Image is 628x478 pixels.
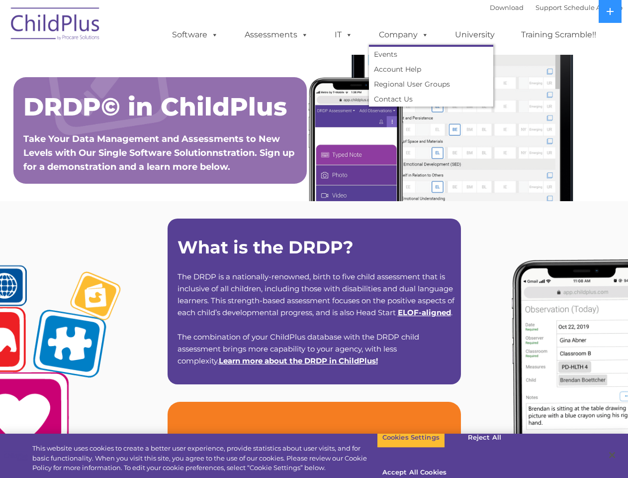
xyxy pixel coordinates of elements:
a: Contact Us [369,92,493,107]
span: Take Your Data Management and Assessments to New Levels with Our Single Software Solutionnstratio... [23,133,294,172]
a: Training Scramble!! [511,25,606,45]
a: Regional User Groups [369,77,493,92]
a: Download [490,3,524,11]
a: Support [536,3,562,11]
a: Events [369,47,493,62]
a: Account Help [369,62,493,77]
strong: What is the DRDP? [178,237,354,258]
span: ! [219,356,378,365]
button: Close [601,444,623,466]
span: The DRDP is a nationally-renowned, birth to five child assessment that is inclusive of all childr... [178,272,454,317]
span: The combination of your ChildPlus database with the DRDP child assessment brings more capability ... [178,332,419,365]
font: | [490,3,623,11]
a: Company [369,25,439,45]
button: Reject All [453,427,516,448]
div: This website uses cookies to create a better user experience, provide statistics about user visit... [32,444,377,473]
a: Learn more about the DRDP in ChildPlus [219,356,376,365]
a: University [445,25,505,45]
a: IT [325,25,362,45]
button: Cookies Settings [377,427,445,448]
span: DRDP© in ChildPlus [23,92,287,122]
img: ChildPlus by Procare Solutions [6,0,105,50]
a: Assessments [235,25,318,45]
a: ELOF-aligned [398,308,451,317]
a: Schedule A Demo [564,3,623,11]
a: Software [162,25,228,45]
